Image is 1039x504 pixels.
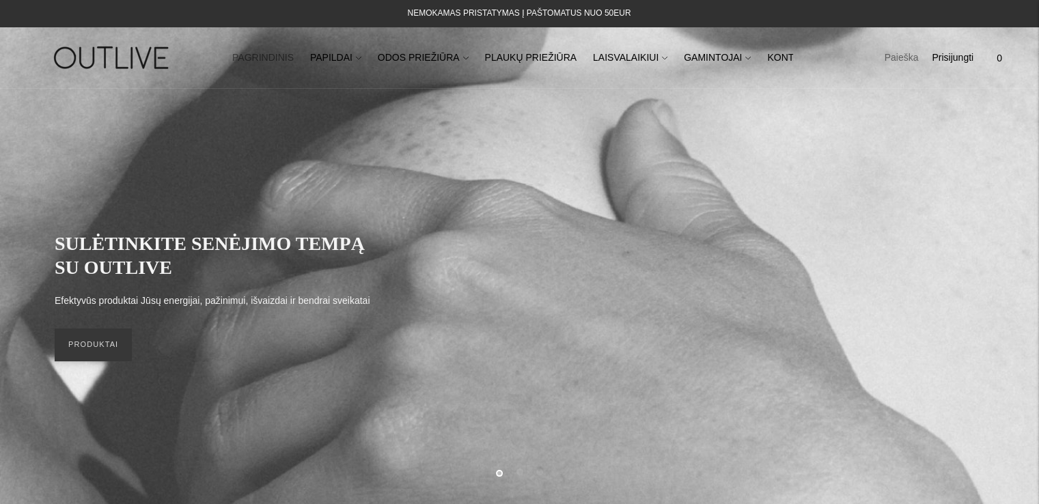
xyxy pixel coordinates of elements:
a: Prisijungti [932,43,973,73]
a: PLAUKŲ PRIEŽIŪRA [484,43,577,73]
a: ODOS PRIEŽIŪRA [378,43,469,73]
p: Efektyvūs produktai Jūsų energijai, pažinimui, išvaizdai ir bendrai sveikatai [55,293,370,309]
button: Move carousel to slide 2 [516,468,523,475]
a: LAISVALAIKIUI [593,43,667,73]
a: PRODUKTAI [55,328,132,361]
h2: SULĖTINKITE SENĖJIMO TEMPĄ SU OUTLIVE [55,232,383,279]
a: 0 [987,43,1012,73]
a: PAPILDAI [310,43,361,73]
a: KONTAKTAI [767,43,820,73]
img: OUTLIVE [27,34,198,81]
button: Move carousel to slide 3 [536,468,543,475]
a: GAMINTOJAI [684,43,751,73]
div: NEMOKAMAS PRISTATYMAS Į PAŠTOMATUS NUO 50EUR [408,5,631,22]
button: Move carousel to slide 1 [496,470,503,477]
a: PAGRINDINIS [232,43,294,73]
a: Paieška [884,43,918,73]
span: 0 [990,48,1009,68]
